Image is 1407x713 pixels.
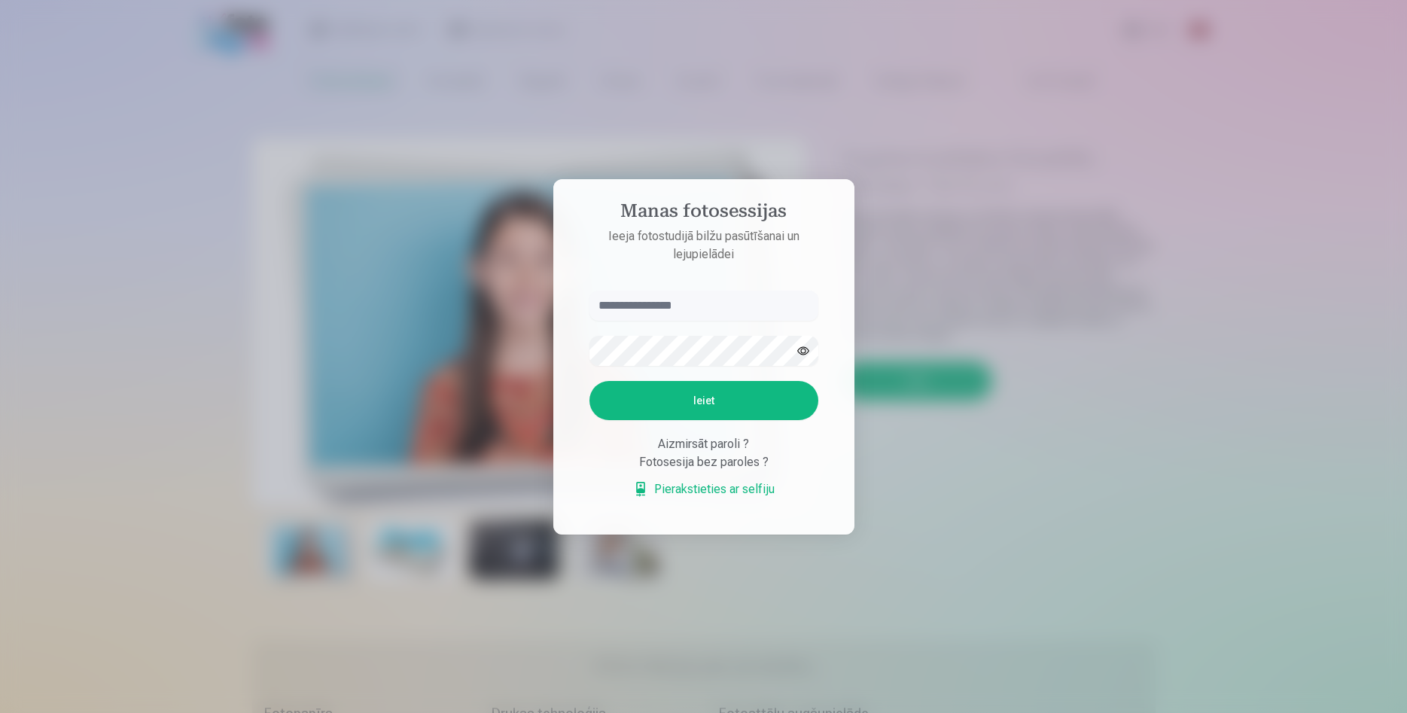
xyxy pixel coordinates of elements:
[633,480,775,498] a: Pierakstieties ar selfiju
[574,227,833,264] p: Ieeja fotostudijā bilžu pasūtīšanai un lejupielādei
[589,381,818,420] button: Ieiet
[589,435,818,453] div: Aizmirsāt paroli ?
[589,453,818,471] div: Fotosesija bez paroles ?
[574,200,833,227] h4: Manas fotosessijas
